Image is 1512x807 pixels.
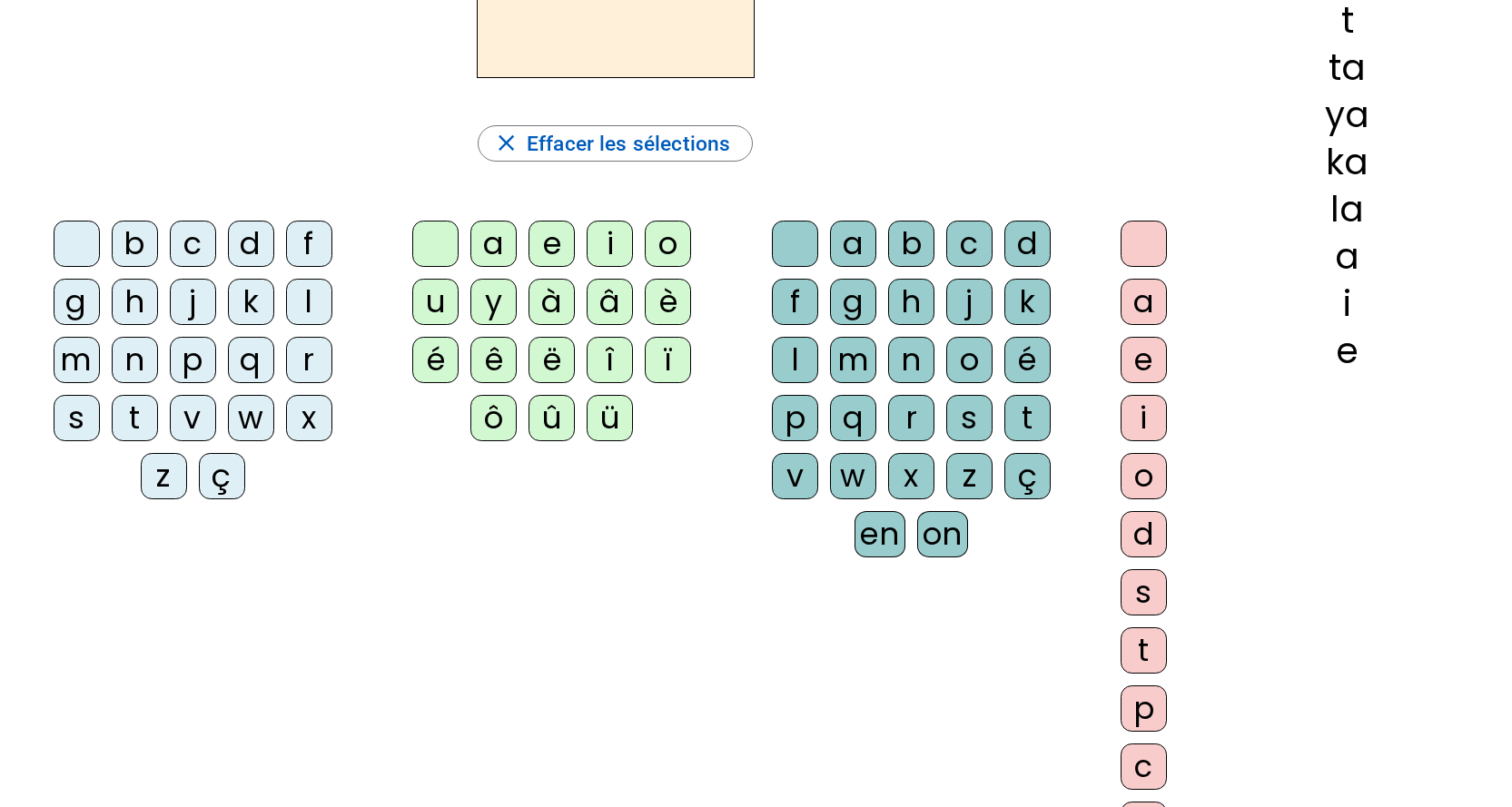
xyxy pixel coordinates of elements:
div: m [54,337,100,383]
div: v [772,453,818,499]
div: w [830,453,876,499]
div: ê [470,337,517,383]
div: g [830,279,876,325]
div: z [141,453,187,499]
mat-icon: close [493,130,519,156]
div: p [1121,685,1167,732]
div: p [170,337,216,383]
div: r [888,395,934,441]
div: û [529,395,575,441]
div: ka [1230,144,1465,180]
div: o [1121,453,1167,499]
div: w [228,395,274,441]
div: s [54,395,100,441]
div: t [1004,395,1051,441]
div: e [1230,333,1465,369]
div: a [1230,239,1465,274]
div: a [830,221,876,267]
div: ta [1230,50,1465,85]
div: c [946,221,993,267]
div: u [412,279,459,325]
div: g [54,279,100,325]
div: q [228,337,274,383]
div: l [286,279,332,325]
div: é [1004,337,1051,383]
div: j [946,279,993,325]
div: e [1121,337,1167,383]
div: k [228,279,274,325]
div: ya [1230,97,1465,133]
div: j [170,279,216,325]
div: o [645,221,691,267]
button: Effacer les sélections [478,125,754,162]
div: a [1121,279,1167,325]
div: è [645,279,691,325]
div: é [412,337,459,383]
div: ü [587,395,633,441]
div: x [888,453,934,499]
div: d [1004,221,1051,267]
div: i [1121,395,1167,441]
div: n [112,337,158,383]
div: s [1121,569,1167,615]
div: i [587,221,633,267]
div: b [112,221,158,267]
div: la [1230,192,1465,227]
div: t [1230,3,1465,38]
span: Effacer les sélections [527,126,730,162]
div: t [1121,627,1167,674]
div: y [470,279,517,325]
div: en [855,511,905,557]
div: t [112,395,158,441]
div: q [830,395,876,441]
div: v [170,395,216,441]
div: ë [529,337,575,383]
div: f [772,279,818,325]
div: ç [1004,453,1051,499]
div: x [286,395,332,441]
div: ô [470,395,517,441]
div: p [772,395,818,441]
div: b [888,221,934,267]
div: d [228,221,274,267]
div: f [286,221,332,267]
div: n [888,337,934,383]
div: k [1004,279,1051,325]
div: a [470,221,517,267]
div: on [917,511,969,557]
div: i [1230,286,1465,321]
div: à [529,279,575,325]
div: r [286,337,332,383]
div: h [112,279,158,325]
div: î [587,337,633,383]
div: o [946,337,993,383]
div: ç [199,453,245,499]
div: l [772,337,818,383]
div: h [888,279,934,325]
div: â [587,279,633,325]
div: z [946,453,993,499]
div: c [1121,743,1167,790]
div: d [1121,511,1167,557]
div: ï [645,337,691,383]
div: s [946,395,993,441]
div: e [529,221,575,267]
div: m [830,337,876,383]
div: c [170,221,216,267]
